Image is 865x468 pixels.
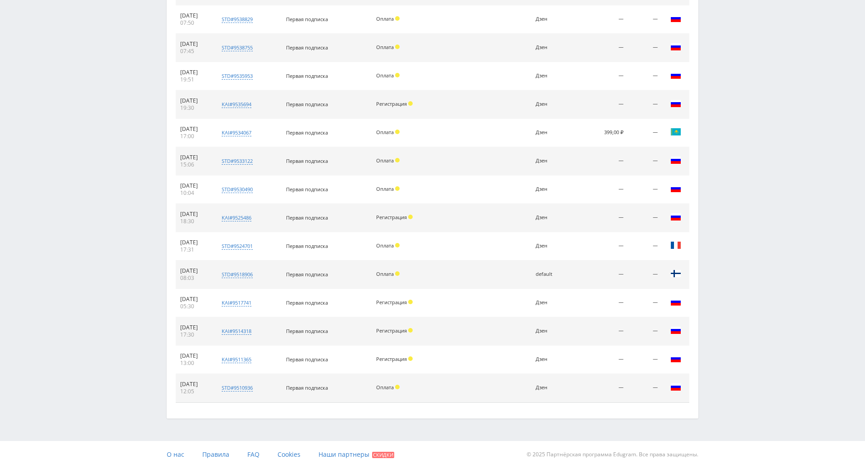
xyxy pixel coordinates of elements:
[180,189,209,197] div: 10:04
[670,155,681,166] img: rus.png
[579,374,628,402] td: —
[395,158,400,162] span: Холд
[180,267,209,274] div: [DATE]
[536,186,574,192] div: Дзен
[222,214,251,221] div: kai#9525486
[202,441,229,468] a: Правила
[408,300,413,304] span: Холд
[376,129,394,135] span: Оплата
[180,246,209,253] div: 17:31
[222,44,253,51] div: std#9538755
[222,384,253,391] div: std#9510936
[222,271,253,278] div: std#9518906
[579,317,628,346] td: —
[536,243,574,249] div: Дзен
[180,76,209,83] div: 19:51
[670,382,681,392] img: rus.png
[670,268,681,279] img: fin.png
[180,40,209,48] div: [DATE]
[536,271,574,277] div: default
[376,242,394,249] span: Оплата
[202,450,229,459] span: Правила
[536,300,574,306] div: Дзен
[180,133,209,140] div: 17:00
[222,72,253,80] div: std#9535953
[180,97,209,104] div: [DATE]
[278,450,300,459] span: Cookies
[222,129,251,136] div: kai#9534067
[180,381,209,388] div: [DATE]
[395,186,400,191] span: Холд
[286,299,328,306] span: Первая подписка
[286,186,328,193] span: Первая подписка
[376,15,394,22] span: Оплата
[180,161,209,168] div: 15:06
[319,441,394,468] a: Наши партнеры Скидки
[628,317,662,346] td: —
[247,450,259,459] span: FAQ
[579,147,628,175] td: —
[180,239,209,246] div: [DATE]
[180,69,209,76] div: [DATE]
[670,70,681,81] img: rus.png
[579,34,628,62] td: —
[286,271,328,278] span: Первая подписка
[408,356,413,361] span: Холд
[536,130,574,135] div: Дзен
[628,346,662,374] td: —
[579,90,628,119] td: —
[180,48,209,55] div: 07:45
[395,45,400,49] span: Холд
[536,328,574,334] div: Дзен
[286,16,328,22] span: Первая подписка
[395,130,400,134] span: Холд
[167,441,184,468] a: О нас
[376,157,394,164] span: Оплата
[376,214,407,220] span: Регистрация
[628,261,662,289] td: —
[180,352,209,360] div: [DATE]
[628,232,662,261] td: —
[670,98,681,109] img: rus.png
[376,44,394,50] span: Оплата
[579,119,628,147] td: 399,00 ₽
[180,388,209,395] div: 12:05
[670,211,681,222] img: rus.png
[167,450,184,459] span: О нас
[180,296,209,303] div: [DATE]
[536,215,574,220] div: Дзен
[536,73,574,79] div: Дзен
[372,452,394,458] span: Скидки
[408,215,413,219] span: Холд
[376,100,407,107] span: Регистрация
[180,104,209,112] div: 19:30
[376,72,394,79] span: Оплата
[628,90,662,119] td: —
[286,72,328,79] span: Первая подписка
[222,328,251,335] div: kai#9514318
[395,73,400,77] span: Холд
[395,385,400,389] span: Холд
[278,441,300,468] a: Cookies
[376,299,407,306] span: Регистрация
[579,62,628,90] td: —
[286,101,328,108] span: Первая подписка
[286,157,328,164] span: Первая подписка
[180,182,209,189] div: [DATE]
[180,19,209,27] div: 07:50
[628,147,662,175] td: —
[628,34,662,62] td: —
[395,271,400,276] span: Холд
[579,204,628,232] td: —
[536,158,574,164] div: Дзен
[180,360,209,367] div: 13:00
[286,44,328,51] span: Первая подписка
[180,218,209,225] div: 18:30
[670,325,681,336] img: rus.png
[376,185,394,192] span: Оплата
[437,441,698,468] div: © 2025 Партнёрская программа Edugram. Все права защищены.
[180,331,209,338] div: 17:30
[376,384,394,391] span: Оплата
[670,183,681,194] img: rus.png
[670,13,681,24] img: rus.png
